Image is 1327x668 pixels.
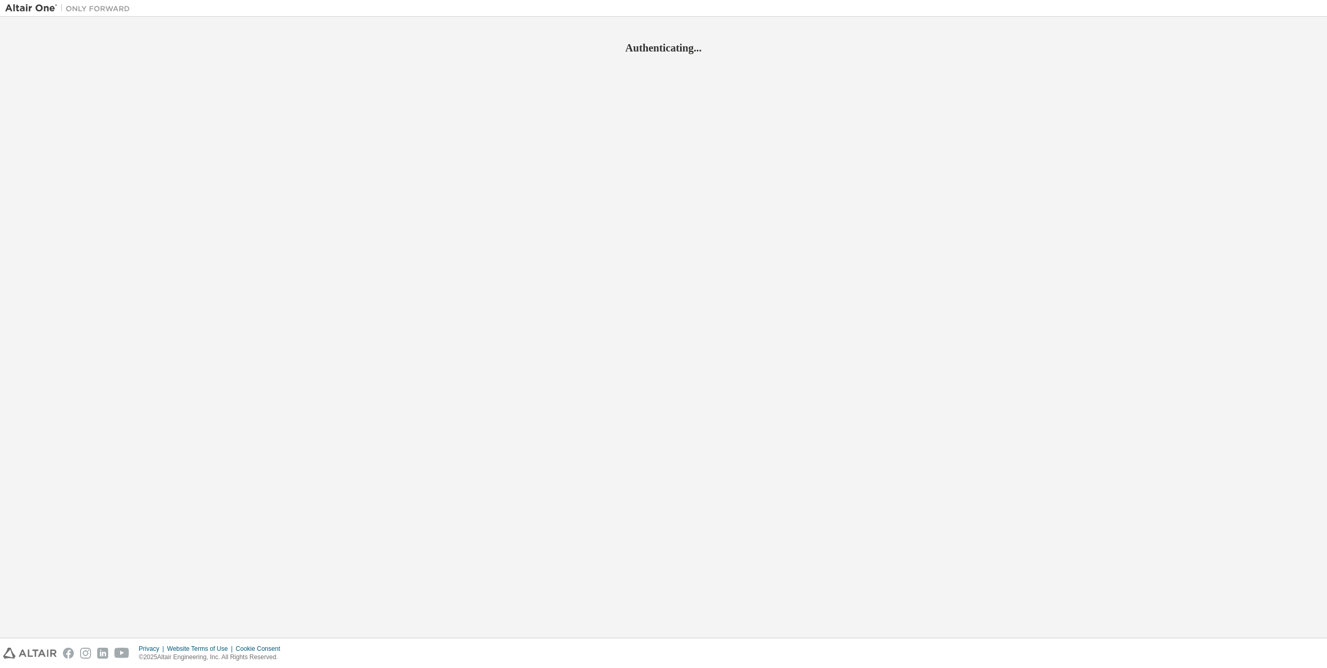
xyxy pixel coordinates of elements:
[5,41,1322,55] h2: Authenticating...
[3,648,57,659] img: altair_logo.svg
[63,648,74,659] img: facebook.svg
[139,653,287,662] p: © 2025 Altair Engineering, Inc. All Rights Reserved.
[97,648,108,659] img: linkedin.svg
[80,648,91,659] img: instagram.svg
[139,645,167,653] div: Privacy
[236,645,286,653] div: Cookie Consent
[5,3,135,14] img: Altair One
[167,645,236,653] div: Website Terms of Use
[114,648,129,659] img: youtube.svg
